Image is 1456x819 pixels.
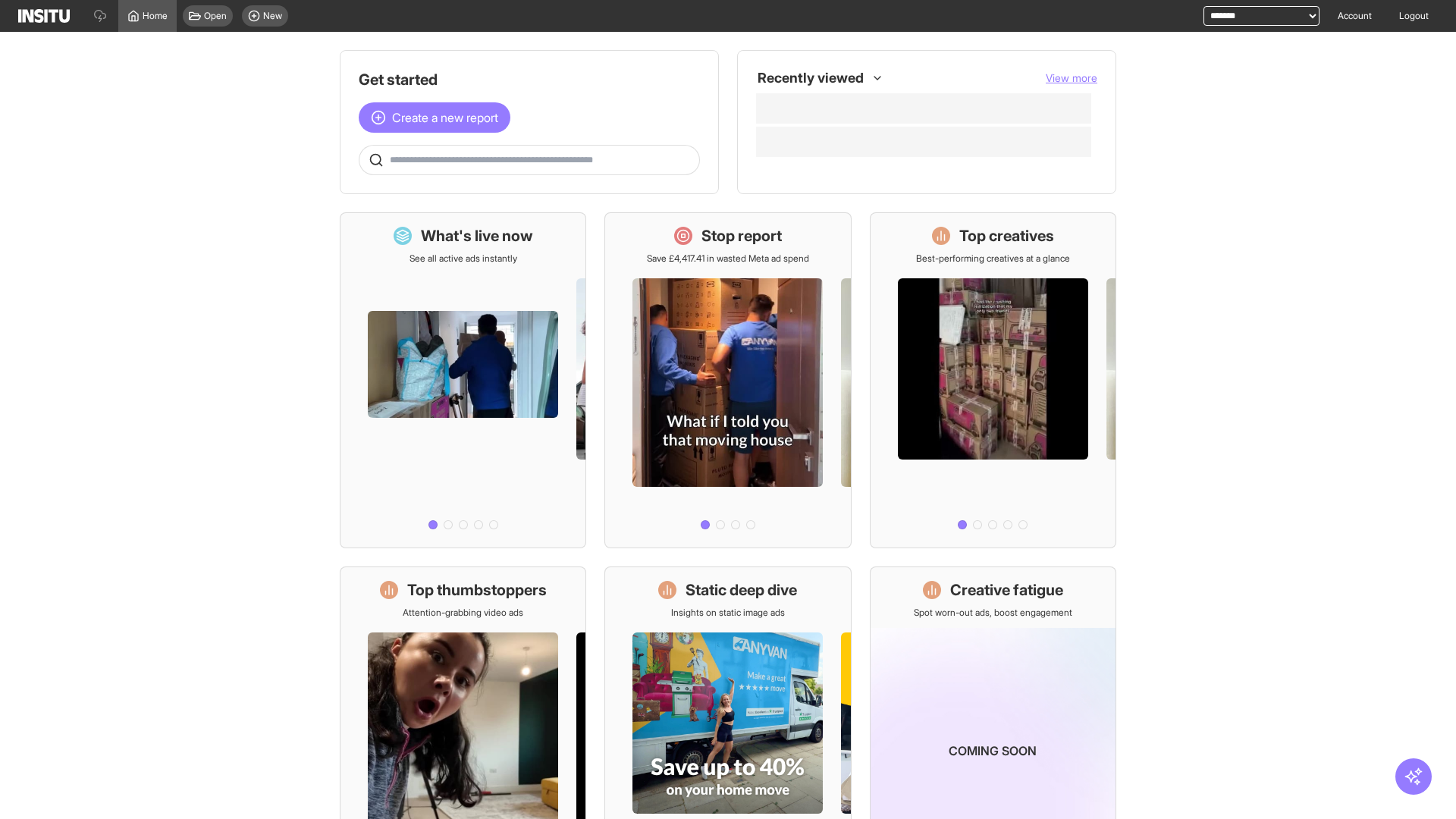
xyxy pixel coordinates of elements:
[1046,71,1097,86] button: View more
[701,225,782,246] h1: Stop report
[1046,71,1097,84] span: View more
[959,225,1054,246] h1: Top creatives
[204,10,227,22] span: Open
[359,102,510,133] button: Create a new report
[421,225,533,246] h1: What's live now
[403,607,523,619] p: Attention-grabbing video ads
[143,10,168,22] span: Home
[263,10,282,22] span: New
[18,9,70,23] img: Logo
[870,212,1116,548] a: Top creativesBest-performing creatives at a glance
[671,607,785,619] p: Insights on static image ads
[407,579,547,601] h1: Top thumbstoppers
[647,253,809,265] p: Save £4,417.41 in wasted Meta ad spend
[604,212,851,548] a: Stop reportSave £4,417.41 in wasted Meta ad spend
[916,253,1070,265] p: Best-performing creatives at a glance
[409,253,517,265] p: See all active ads instantly
[392,108,498,127] span: Create a new report
[359,69,700,90] h1: Get started
[686,579,797,601] h1: Static deep dive
[340,212,586,548] a: What's live nowSee all active ads instantly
